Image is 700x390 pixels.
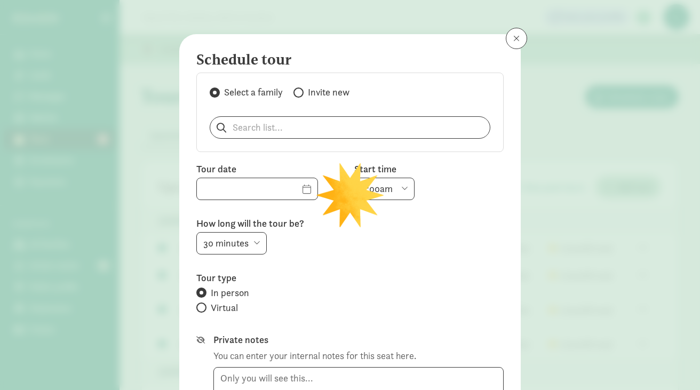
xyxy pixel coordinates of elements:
[211,286,249,299] span: In person
[210,117,490,138] input: Search list...
[308,86,349,99] span: Invite new
[196,163,346,176] label: Tour date
[224,86,283,99] span: Select a family
[354,163,504,176] label: Start time
[196,272,504,284] label: Tour type
[647,339,700,390] iframe: Chat Widget
[196,217,504,230] label: How long will the tour be?
[211,301,238,314] span: Virtual
[196,51,495,68] h4: Schedule tour
[213,333,504,346] label: Private notes
[213,348,416,363] div: You can enter your internal notes for this seat here.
